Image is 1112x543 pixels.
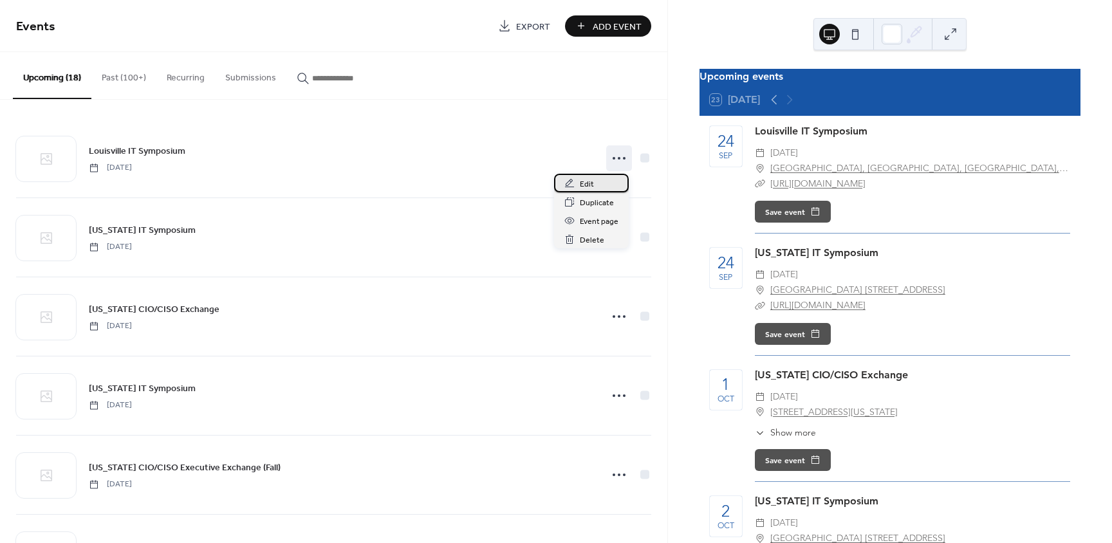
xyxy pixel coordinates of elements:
[89,320,132,332] span: [DATE]
[89,479,132,490] span: [DATE]
[89,382,196,396] span: [US_STATE] IT Symposium
[755,201,831,223] button: Save event
[89,381,196,396] a: [US_STATE] IT Symposium
[721,503,730,519] div: 2
[770,426,816,439] span: Show more
[755,298,765,313] div: ​
[719,273,732,282] div: Sep
[91,52,156,98] button: Past (100+)
[755,125,867,137] a: Louisville IT Symposium
[718,255,734,271] div: 24
[770,178,866,189] a: [URL][DOMAIN_NAME]
[700,69,1080,84] div: Upcoming events
[755,449,831,471] button: Save event
[89,145,185,158] span: Louisville IT Symposium
[770,145,798,161] span: [DATE]
[755,367,1070,383] div: [US_STATE] CIO/CISO Exchange
[89,303,219,317] span: [US_STATE] CIO/CISO Exchange
[718,133,734,149] div: 24
[89,223,196,237] a: [US_STATE] IT Symposium
[755,389,765,405] div: ​
[89,460,281,475] a: [US_STATE] CIO/CISO Executive Exchange (Fall)
[488,15,560,37] a: Export
[770,515,798,531] span: [DATE]
[89,302,219,317] a: [US_STATE] CIO/CISO Exchange
[13,52,91,99] button: Upcoming (18)
[755,176,765,192] div: ​
[755,161,765,176] div: ​
[755,495,878,507] a: [US_STATE] IT Symposium
[718,522,734,530] div: Oct
[215,52,286,98] button: Submissions
[755,282,765,298] div: ​
[580,196,614,210] span: Duplicate
[516,20,550,33] span: Export
[755,145,765,161] div: ​
[89,224,196,237] span: [US_STATE] IT Symposium
[770,389,798,405] span: [DATE]
[89,400,132,411] span: [DATE]
[719,152,732,160] div: Sep
[755,426,816,439] button: ​Show more
[580,234,604,247] span: Delete
[721,376,730,392] div: 1
[755,246,878,259] a: [US_STATE] IT Symposium
[718,395,734,403] div: Oct
[755,267,765,282] div: ​
[770,282,945,298] a: [GEOGRAPHIC_DATA] [STREET_ADDRESS]
[755,515,765,531] div: ​
[770,161,1070,176] a: [GEOGRAPHIC_DATA], [GEOGRAPHIC_DATA], [GEOGRAPHIC_DATA], [GEOGRAPHIC_DATA]
[580,178,594,191] span: Edit
[770,267,798,282] span: [DATE]
[565,15,651,37] button: Add Event
[89,241,132,253] span: [DATE]
[89,461,281,475] span: [US_STATE] CIO/CISO Executive Exchange (Fall)
[593,20,642,33] span: Add Event
[16,14,55,39] span: Events
[755,323,831,345] button: Save event
[770,405,898,420] a: [STREET_ADDRESS][US_STATE]
[580,215,618,228] span: Event page
[755,426,765,439] div: ​
[89,162,132,174] span: [DATE]
[755,405,765,420] div: ​
[89,143,185,158] a: Louisville IT Symposium
[156,52,215,98] button: Recurring
[770,299,866,311] a: [URL][DOMAIN_NAME]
